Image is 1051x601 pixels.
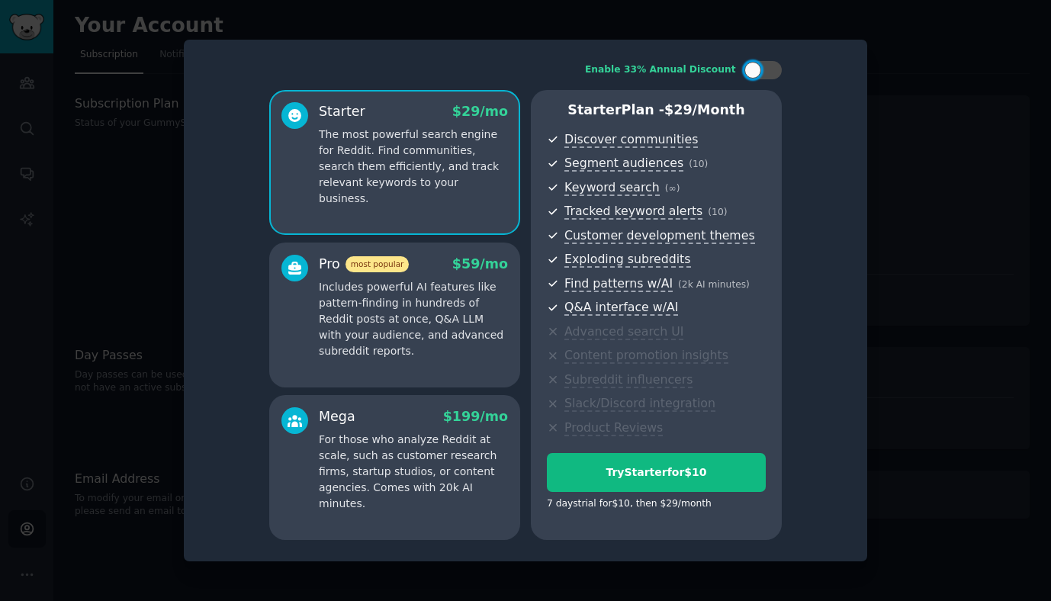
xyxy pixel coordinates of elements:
span: Discover communities [564,132,698,148]
span: $ 59 /mo [452,256,508,272]
span: ( 2k AI minutes ) [678,279,750,290]
span: Subreddit influencers [564,372,693,388]
div: Try Starter for $10 [548,464,765,480]
div: Starter [319,102,365,121]
span: most popular [346,256,410,272]
button: TryStarterfor$10 [547,453,766,492]
div: 7 days trial for $10 , then $ 29 /month [547,497,712,511]
span: Product Reviews [564,420,663,436]
span: Customer development themes [564,228,755,244]
div: Pro [319,255,409,274]
span: ( ∞ ) [665,183,680,194]
span: Slack/Discord integration [564,396,715,412]
span: Find patterns w/AI [564,276,673,292]
span: Segment audiences [564,156,683,172]
span: ( 10 ) [689,159,708,169]
p: Includes powerful AI features like pattern-finding in hundreds of Reddit posts at once, Q&A LLM w... [319,279,508,359]
span: $ 29 /mo [452,104,508,119]
p: The most powerful search engine for Reddit. Find communities, search them efficiently, and track ... [319,127,508,207]
span: $ 29 /month [664,102,745,117]
p: Starter Plan - [547,101,766,120]
span: Q&A interface w/AI [564,300,678,316]
p: For those who analyze Reddit at scale, such as customer research firms, startup studios, or conte... [319,432,508,512]
span: Advanced search UI [564,324,683,340]
div: Mega [319,407,355,426]
span: $ 199 /mo [443,409,508,424]
span: ( 10 ) [708,207,727,217]
div: Enable 33% Annual Discount [585,63,736,77]
span: Tracked keyword alerts [564,204,702,220]
span: Keyword search [564,180,660,196]
span: Exploding subreddits [564,252,690,268]
span: Content promotion insights [564,348,728,364]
